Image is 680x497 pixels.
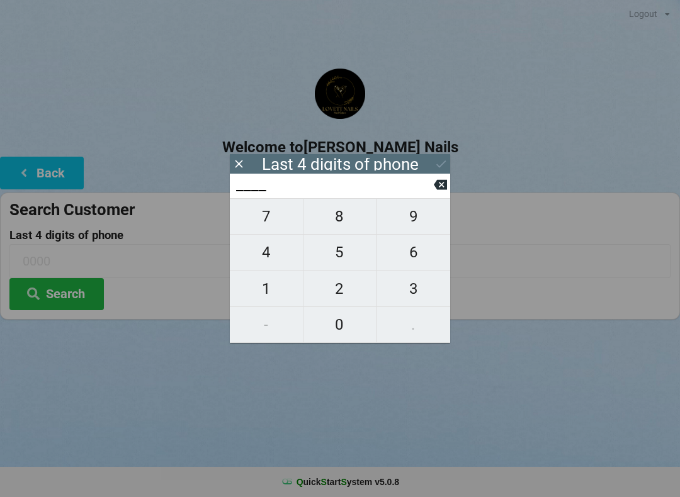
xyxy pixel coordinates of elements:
[230,235,303,271] button: 4
[230,271,303,306] button: 1
[303,307,377,343] button: 0
[377,203,450,230] span: 9
[303,235,377,271] button: 5
[303,276,377,302] span: 2
[377,276,450,302] span: 3
[303,198,377,235] button: 8
[230,276,303,302] span: 1
[303,311,377,338] span: 0
[303,203,377,230] span: 8
[230,198,303,235] button: 7
[303,271,377,306] button: 2
[303,239,377,265] span: 5
[230,203,303,230] span: 7
[230,239,303,265] span: 4
[262,158,419,170] div: Last 4 digits of phone
[377,271,450,306] button: 3
[377,198,450,235] button: 9
[377,235,450,271] button: 6
[377,239,450,265] span: 6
